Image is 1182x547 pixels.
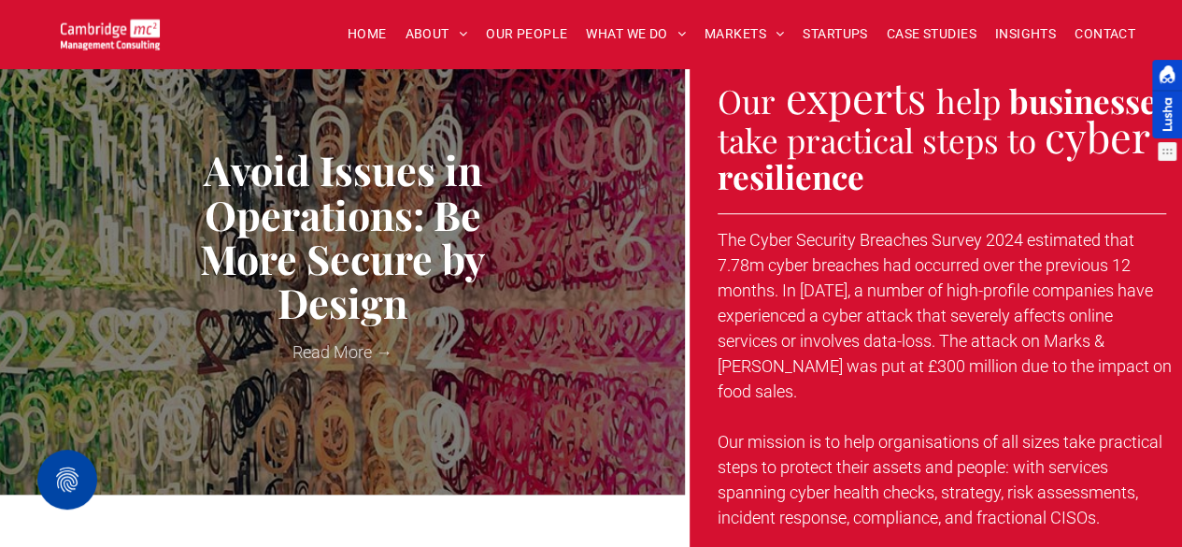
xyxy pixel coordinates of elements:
[338,20,396,49] a: HOME
[718,154,864,198] strong: resilience
[718,79,776,122] span: Our
[793,20,876,49] a: STARTUPS
[786,68,926,124] span: experts
[477,20,577,49] a: OUR PEOPLE
[695,20,793,49] a: MARKETS
[986,20,1065,49] a: INSIGHTS
[718,432,1162,527] span: Our mission is to help organisations of all sizes take practical steps to protect their assets an...
[936,79,1001,122] span: help
[718,230,1172,401] span: The Cyber Security Breaches Survey 2024 estimated that 7.78m cyber breaches had occurred over the...
[1009,79,1172,122] strong: businesses
[61,22,160,41] a: Your Business Transformed | Cambridge Management Consulting
[14,339,671,365] a: Read More →
[1045,108,1150,164] span: cyber
[1065,20,1145,49] a: CONTACT
[877,20,986,49] a: CASE STUDIES
[577,20,695,49] a: WHAT WE DO
[14,148,671,324] a: Avoid Issues in Operations: Be More Secure by Design
[396,20,477,49] a: ABOUT
[718,50,1050,73] font: CYBER SECURITY AWARENESS MONTH
[718,118,1036,162] span: take practical steps to
[61,19,160,50] img: Go to Homepage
